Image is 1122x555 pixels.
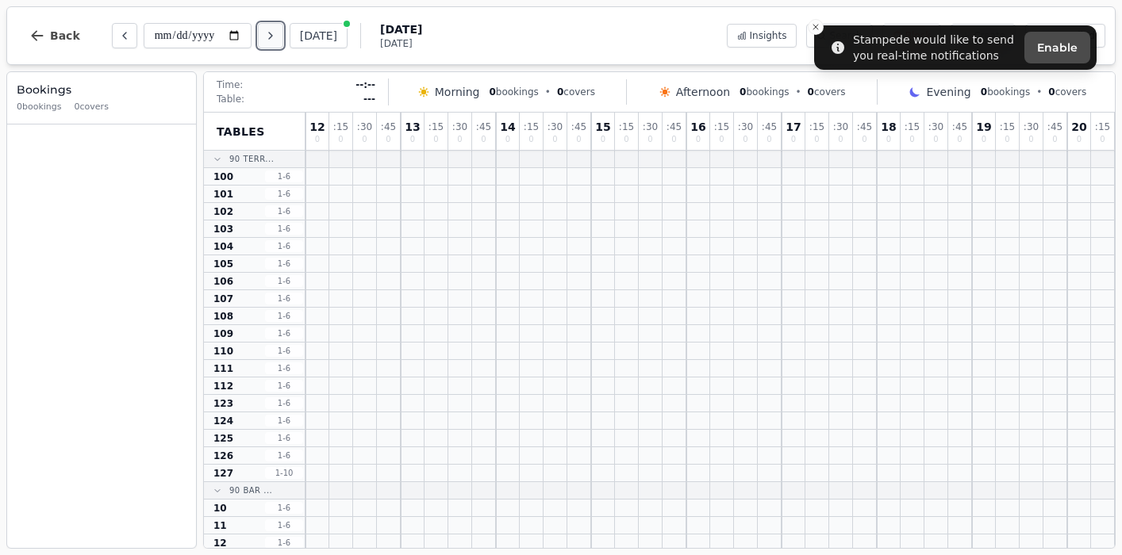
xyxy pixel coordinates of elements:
[265,258,303,270] span: 1 - 6
[489,86,495,98] span: 0
[796,86,801,98] span: •
[213,415,233,427] span: 124
[808,19,824,35] button: Close toast
[229,153,274,165] span: 90 Terr...
[213,502,227,515] span: 10
[1005,136,1009,144] span: 0
[213,345,233,358] span: 110
[265,519,303,531] span: 1 - 6
[524,122,539,132] span: : 15
[857,122,872,132] span: : 45
[380,37,422,50] span: [DATE]
[862,136,866,144] span: 0
[265,362,303,374] span: 1 - 6
[601,136,605,144] span: 0
[557,86,563,98] span: 0
[1000,122,1015,132] span: : 15
[309,121,325,132] span: 12
[362,136,367,144] span: 0
[727,24,797,48] button: Insights
[624,136,628,144] span: 0
[357,122,372,132] span: : 30
[428,122,444,132] span: : 15
[576,136,581,144] span: 0
[786,121,801,132] span: 17
[213,275,233,288] span: 106
[265,293,303,304] span: 1 - 6
[265,502,303,514] span: 1 - 6
[265,467,303,479] span: 1 - 10
[933,136,938,144] span: 0
[213,467,233,480] span: 127
[213,380,233,392] span: 112
[981,86,1030,98] span: bookings
[1028,136,1033,144] span: 0
[213,258,233,270] span: 105
[881,121,896,132] span: 18
[647,136,652,144] span: 0
[338,136,343,144] span: 0
[619,122,634,132] span: : 15
[1047,122,1062,132] span: : 45
[457,136,462,144] span: 0
[265,310,303,322] span: 1 - 6
[886,136,891,144] span: 0
[1036,86,1042,98] span: •
[213,397,233,410] span: 123
[17,101,62,114] span: 0 bookings
[213,240,233,253] span: 104
[410,136,415,144] span: 0
[806,24,872,48] button: Search
[926,84,970,100] span: Evening
[1100,136,1105,144] span: 0
[676,84,730,100] span: Afternoon
[548,122,563,132] span: : 30
[213,362,233,375] span: 111
[265,223,303,235] span: 1 - 6
[355,78,375,91] span: --:--
[265,240,303,252] span: 1 - 6
[557,86,595,98] span: covers
[50,30,80,41] span: Back
[808,86,814,98] span: 0
[1048,86,1055,98] span: 0
[738,122,753,132] span: : 30
[767,136,771,144] span: 0
[265,397,303,409] span: 1 - 6
[838,136,843,144] span: 0
[545,86,551,98] span: •
[213,519,227,532] span: 11
[571,122,586,132] span: : 45
[481,136,486,144] span: 0
[696,136,701,144] span: 0
[667,122,682,132] span: : 45
[1024,32,1090,63] button: Enable
[814,136,819,144] span: 0
[265,380,303,392] span: 1 - 6
[981,86,987,98] span: 0
[213,537,227,549] span: 12
[740,86,746,98] span: 0
[528,136,533,144] span: 0
[363,93,375,105] span: ---
[714,122,729,132] span: : 15
[1048,86,1086,98] span: covers
[265,275,303,287] span: 1 - 6
[1071,121,1086,132] span: 20
[1024,122,1039,132] span: : 30
[17,17,93,55] button: Back
[213,327,233,340] span: 109
[833,122,848,132] span: : 30
[265,537,303,549] span: 1 - 6
[315,136,320,144] span: 0
[957,136,962,144] span: 0
[671,136,676,144] span: 0
[853,32,1018,63] div: Stampede would like to send you real-time notifications
[380,21,422,37] span: [DATE]
[217,78,243,91] span: Time:
[265,432,303,444] span: 1 - 6
[505,136,510,144] span: 0
[265,327,303,339] span: 1 - 6
[1052,136,1057,144] span: 0
[489,86,538,98] span: bookings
